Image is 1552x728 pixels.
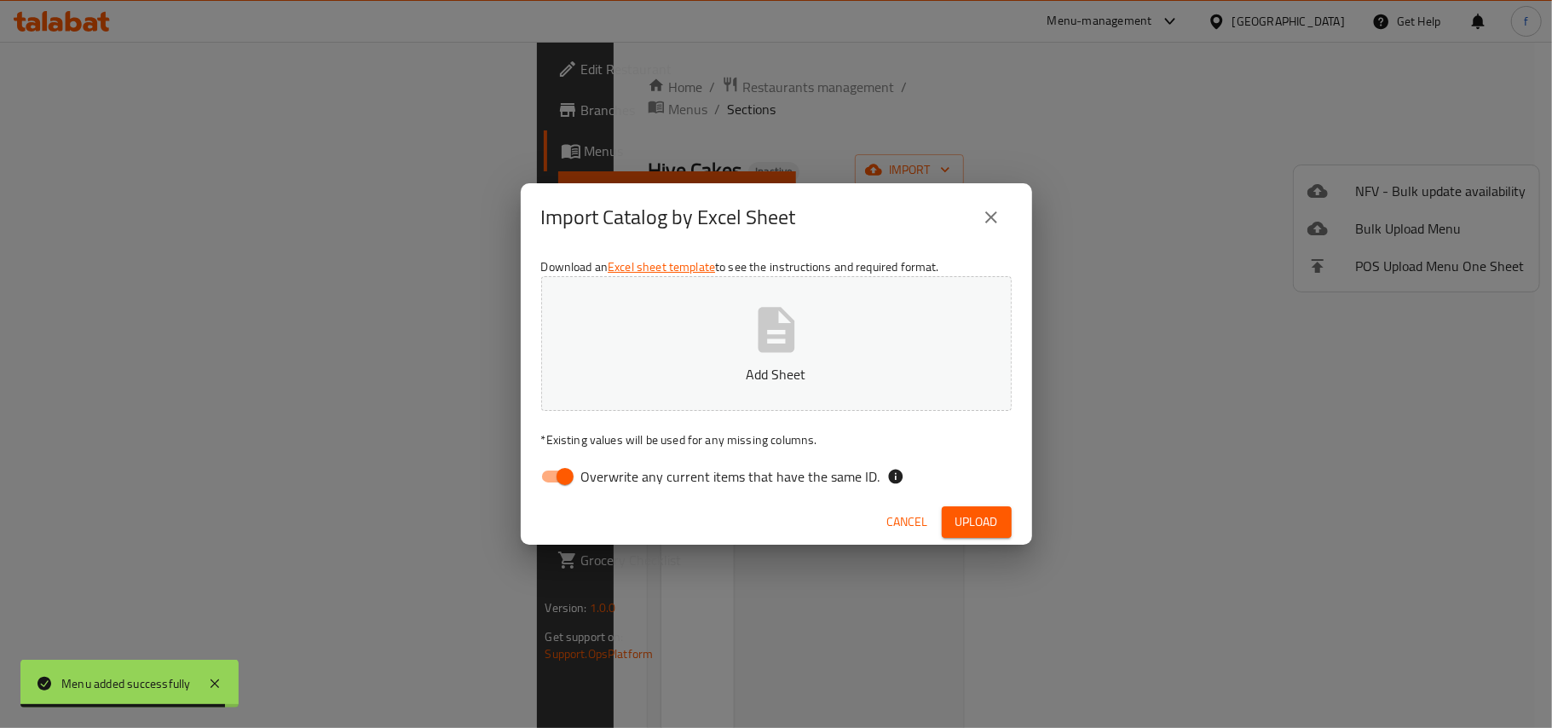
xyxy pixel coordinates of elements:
[521,251,1032,499] div: Download an to see the instructions and required format.
[61,674,191,693] div: Menu added successfully
[955,511,998,533] span: Upload
[942,506,1012,538] button: Upload
[608,256,715,278] a: Excel sheet template
[887,468,904,485] svg: If the overwrite option isn't selected, then the items that match an existing ID will be ignored ...
[887,511,928,533] span: Cancel
[971,197,1012,238] button: close
[541,431,1012,448] p: Existing values will be used for any missing columns.
[541,276,1012,411] button: Add Sheet
[581,466,880,487] span: Overwrite any current items that have the same ID.
[568,364,985,384] p: Add Sheet
[541,204,796,231] h2: Import Catalog by Excel Sheet
[880,506,935,538] button: Cancel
